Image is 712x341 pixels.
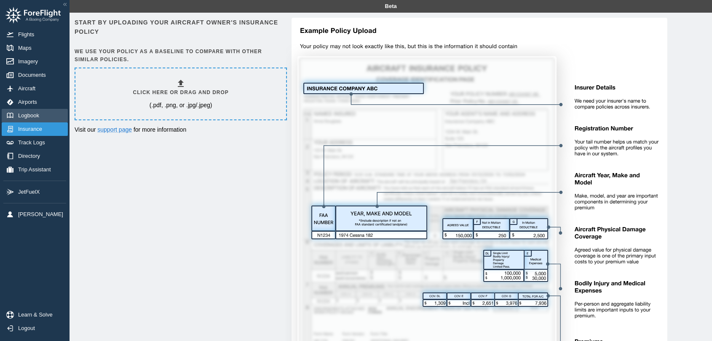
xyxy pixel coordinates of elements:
[75,125,285,134] p: Visit our for more information
[97,126,132,133] a: support page
[75,48,285,64] h6: We use your policy as a baseline to compare with other similar policies.
[150,101,212,109] p: (.pdf, .png, or .jpg/.jpeg)
[75,18,285,37] h6: Start by uploading your aircraft owner's insurance policy
[133,89,229,97] h6: Click here or drag and drop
